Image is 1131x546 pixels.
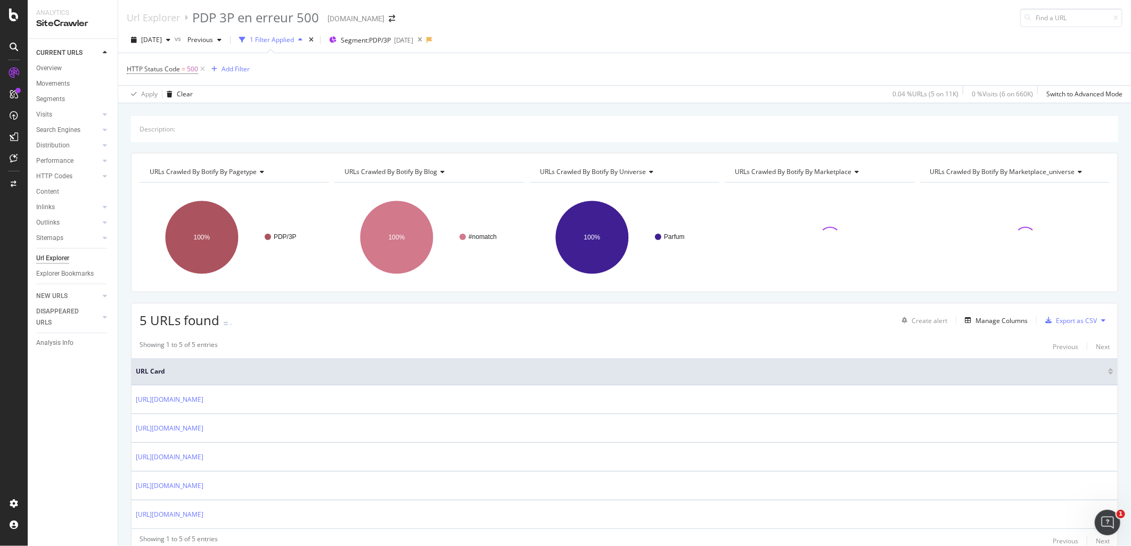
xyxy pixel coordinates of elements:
span: URLs Crawled By Botify By universe [540,167,646,176]
span: 1 [1117,510,1125,518]
div: Content [36,186,59,197]
a: Overview [36,63,110,74]
text: 100% [389,234,405,241]
span: URLs Crawled By Botify By marketplace [735,167,851,176]
a: [URL][DOMAIN_NAME] [136,452,203,462]
div: 0 % Visits ( 6 on 660K ) [972,89,1033,98]
a: Movements [36,78,110,89]
div: Next [1096,536,1110,545]
div: Visits [36,109,52,120]
img: Equal [224,322,228,325]
div: Url Explorer [36,253,69,264]
text: 100% [194,234,210,241]
div: CURRENT URLS [36,47,83,59]
div: Performance [36,155,73,167]
a: Distribution [36,140,100,151]
a: Content [36,186,110,197]
button: [DATE] [127,31,175,48]
div: Analysis Info [36,337,73,349]
a: Visits [36,109,100,120]
button: 1 Filter Applied [235,31,307,48]
span: URLs Crawled By Botify By marketplace_universe [930,167,1075,176]
button: Manage Columns [961,314,1028,327]
a: Analysis Info [36,337,110,349]
text: #nomatch [469,233,497,241]
button: Export as CSV [1041,312,1097,329]
div: Outlinks [36,217,60,228]
div: PDP 3P en erreur 500 [192,9,319,27]
a: Url Explorer [127,12,180,23]
div: Movements [36,78,70,89]
button: Previous [183,31,226,48]
a: NEW URLS [36,291,100,302]
div: Sitemaps [36,233,63,244]
div: Showing 1 to 5 of 5 entries [140,340,218,353]
div: Explorer Bookmarks [36,268,94,279]
div: Description: [140,125,175,134]
a: DISAPPEARED URLS [36,306,100,328]
a: [URL][DOMAIN_NAME] [136,423,203,434]
div: times [307,35,316,45]
div: Overview [36,63,62,74]
h4: URLs Crawled By Botify By marketplace_universe [928,163,1100,180]
a: Segments [36,94,110,105]
iframe: Intercom live chat [1095,510,1120,535]
button: Segment:PDP/3P[DATE] [325,31,413,48]
a: HTTP Codes [36,171,100,182]
div: Apply [141,89,158,98]
a: Explorer Bookmarks [36,268,110,279]
button: Create alert [897,312,947,329]
button: Switch to Advanced Mode [1042,86,1122,103]
a: Url Explorer [36,253,110,264]
a: Outlinks [36,217,100,228]
div: Previous [1053,342,1078,351]
svg: A chart. [334,191,524,284]
div: Search Engines [36,125,80,136]
span: vs [175,34,183,43]
svg: A chart. [530,191,719,284]
a: [URL][DOMAIN_NAME] [136,394,203,405]
div: Inlinks [36,202,55,213]
span: HTTP Status Code [127,64,180,73]
div: Switch to Advanced Mode [1046,89,1122,98]
span: = [182,64,185,73]
h4: URLs Crawled By Botify By universe [538,163,710,180]
div: Manage Columns [976,316,1028,325]
div: Add Filter [222,64,250,73]
button: Apply [127,86,158,103]
div: Analytics [36,9,109,18]
span: 5 URLs found [140,311,219,329]
span: 2025 Jul. 27th [141,35,162,44]
span: Previous [183,35,213,44]
h4: URLs Crawled By Botify By marketplace [733,163,905,180]
div: - [230,319,232,328]
span: URLs Crawled By Botify By pagetype [150,167,257,176]
div: Export as CSV [1056,316,1097,325]
h4: URLs Crawled By Botify By blog [342,163,514,180]
div: HTTP Codes [36,171,72,182]
div: [DATE] [394,36,413,45]
svg: A chart. [140,191,329,284]
div: Next [1096,342,1110,351]
div: Distribution [36,140,70,151]
h4: URLs Crawled By Botify By pagetype [147,163,319,180]
input: Find a URL [1020,9,1122,27]
span: 500 [187,62,198,77]
span: URLs Crawled By Botify By blog [345,167,437,176]
a: Inlinks [36,202,100,213]
div: Segments [36,94,65,105]
div: Clear [177,89,193,98]
button: Next [1096,340,1110,353]
div: DISAPPEARED URLS [36,306,90,328]
div: 0.04 % URLs ( 5 on 11K ) [892,89,958,98]
a: Search Engines [36,125,100,136]
div: SiteCrawler [36,18,109,30]
div: Create alert [912,316,947,325]
button: Add Filter [207,63,250,76]
span: Segment: PDP/3P [341,36,391,45]
text: PDP/3P [274,233,297,241]
a: [URL][DOMAIN_NAME] [136,509,203,520]
div: 1 Filter Applied [250,35,294,44]
div: [DOMAIN_NAME] [327,13,384,24]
